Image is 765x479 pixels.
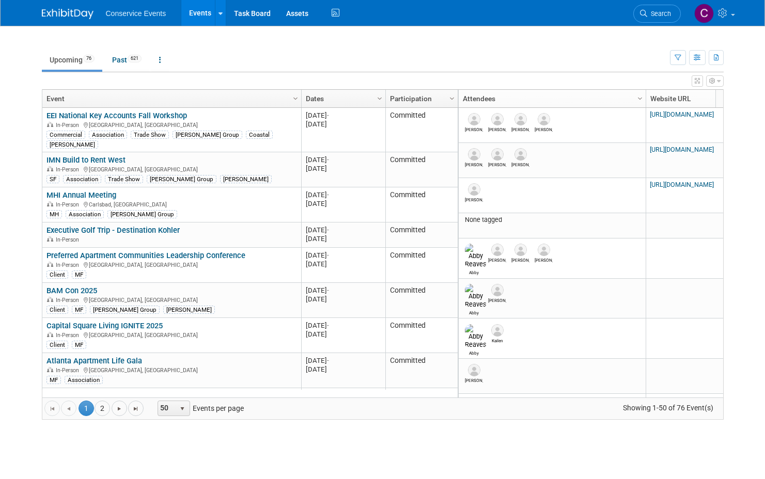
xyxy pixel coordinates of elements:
[56,332,82,339] span: In-Person
[104,50,149,70] a: Past621
[650,181,714,188] a: [URL][DOMAIN_NAME]
[90,306,160,314] div: [PERSON_NAME] Group
[488,256,506,263] div: Kris Brown
[462,216,642,224] div: None tagged
[465,196,483,202] div: Zach Beck
[650,110,714,118] a: [URL][DOMAIN_NAME]
[327,251,329,259] span: -
[46,286,97,295] a: BAM Con 2025
[46,111,187,120] a: EEI National Key Accounts Fall Workshop
[46,341,68,349] div: Client
[246,131,273,139] div: Coastal
[327,111,329,119] span: -
[385,318,458,353] td: Committed
[47,332,53,337] img: In-Person Event
[491,244,504,256] img: Kris Brown
[448,94,456,103] span: Column Settings
[72,270,86,279] div: MF
[128,401,144,416] a: Go to the last page
[47,262,53,267] img: In-Person Event
[61,401,76,416] a: Go to the previous page
[465,309,483,315] div: Abby Reaves
[463,90,639,107] a: Attendees
[158,401,176,416] span: 50
[465,268,483,275] div: Abby Reaves
[131,131,169,139] div: Trade Show
[385,108,458,152] td: Committed
[46,306,68,314] div: Client
[468,113,480,125] img: Brandon Sisson
[47,122,53,127] img: In-Person Event
[46,376,61,384] div: MF
[42,50,102,70] a: Upcoming76
[488,337,506,343] div: Kailen Wright
[327,357,329,364] span: -
[465,125,483,132] div: Brandon Sisson
[63,175,101,183] div: Association
[446,90,458,105] a: Column Settings
[47,367,53,372] img: In-Person Event
[306,226,381,234] div: [DATE]
[468,183,480,196] img: Zach Beck
[46,131,85,139] div: Commercial
[535,256,553,263] div: Marc Treitler
[511,256,529,263] div: Jenna Christensen
[46,140,98,149] div: [PERSON_NAME]
[144,401,254,416] span: Events per page
[65,405,73,413] span: Go to the previous page
[306,251,381,260] div: [DATE]
[46,210,62,218] div: MH
[46,226,180,235] a: Executive Golf Trip - Destination Kohler
[385,222,458,248] td: Committed
[634,90,646,105] a: Column Settings
[220,175,272,183] div: [PERSON_NAME]
[465,284,487,309] img: Abby Reaves
[327,322,329,329] span: -
[56,262,82,268] span: In-Person
[491,113,504,125] img: Tanya Kessel
[56,367,82,374] span: In-Person
[712,90,723,105] a: Column Settings
[633,5,681,23] a: Search
[44,401,60,416] a: Go to the first page
[465,161,483,167] div: Tanner Wade
[306,365,381,374] div: [DATE]
[713,94,722,103] span: Column Settings
[173,131,242,139] div: [PERSON_NAME] Group
[56,122,82,129] span: In-Person
[79,401,94,416] span: 1
[46,260,296,269] div: [GEOGRAPHIC_DATA], [GEOGRAPHIC_DATA]
[147,175,216,183] div: [PERSON_NAME] Group
[306,199,381,208] div: [DATE]
[385,152,458,187] td: Committed
[47,166,53,171] img: In-Person Event
[72,341,86,349] div: MF
[491,284,504,296] img: Mary Lou Cabrera
[56,166,82,173] span: In-Person
[46,330,296,339] div: [GEOGRAPHIC_DATA], [GEOGRAPHIC_DATA]
[46,365,296,374] div: [GEOGRAPHIC_DATA], [GEOGRAPHIC_DATA]
[107,210,177,218] div: [PERSON_NAME] Group
[47,236,53,242] img: In-Person Event
[46,295,296,304] div: [GEOGRAPHIC_DATA], [GEOGRAPHIC_DATA]
[327,156,329,164] span: -
[636,94,644,103] span: Column Settings
[385,187,458,222] td: Committed
[647,10,671,18] span: Search
[468,364,480,376] img: Pam Berkosky
[112,401,127,416] a: Go to the next page
[47,201,53,206] img: In-Person Event
[132,405,140,413] span: Go to the last page
[511,125,529,132] div: Becky Haakenson
[306,295,381,304] div: [DATE]
[538,244,550,256] img: Marc Treitler
[306,190,381,199] div: [DATE]
[306,164,381,173] div: [DATE]
[465,324,487,349] img: Abby Reaves
[178,405,186,413] span: select
[650,146,714,153] a: [URL][DOMAIN_NAME]
[306,356,381,365] div: [DATE]
[374,90,385,105] a: Column Settings
[491,324,504,337] img: Kailen Wright
[306,321,381,330] div: [DATE]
